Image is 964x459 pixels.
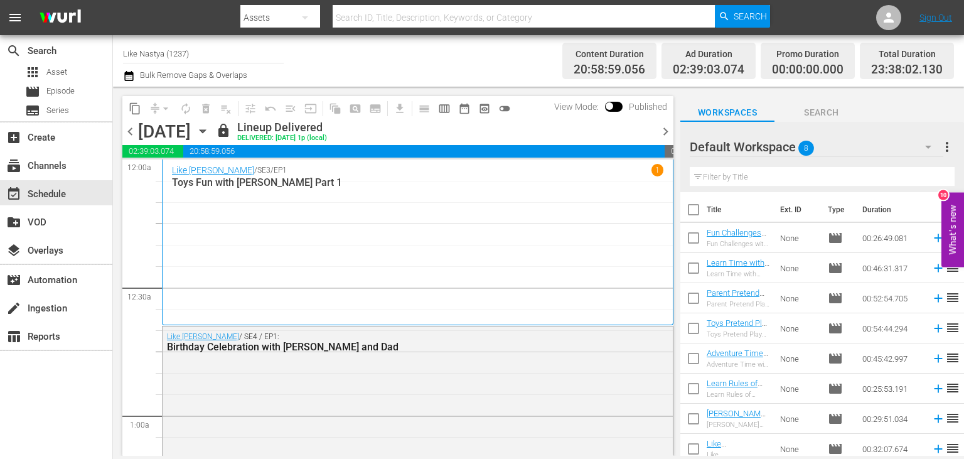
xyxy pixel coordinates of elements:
p: / [254,166,257,175]
svg: Add to Schedule [931,382,945,396]
span: Bulk Remove Gaps & Overlaps [138,70,247,80]
svg: Add to Schedule [931,321,945,335]
div: Toys Pretend Play with [PERSON_NAME] [707,330,770,338]
span: Series [25,103,40,118]
span: reorder [945,290,960,305]
span: Revert to Primary Episode [260,99,281,119]
div: Lineup Delivered [237,121,327,134]
span: Week Calendar View [434,99,454,119]
span: Episode [25,84,40,99]
span: Search [774,105,869,121]
div: Promo Duration [772,45,843,63]
th: Duration [855,192,930,227]
span: calendar_view_week_outlined [438,102,451,115]
span: Overlays [6,243,21,258]
svg: Add to Schedule [931,412,945,426]
td: 00:46:31.317 [857,253,926,283]
div: Like [PERSON_NAME] and the Safety Rules Compilation [707,451,770,459]
span: lock [216,123,231,138]
div: Ad Duration [673,45,744,63]
button: Open Feedback Widget [941,192,964,267]
td: None [775,283,823,313]
th: Type [820,192,855,227]
button: more_vert [940,132,955,162]
a: Learn Time with [PERSON_NAME] Part 3 [707,258,769,286]
span: Episode [828,381,843,396]
span: date_range_outlined [458,102,471,115]
span: 24 hours Lineup View is OFF [495,99,515,119]
span: Episode [828,291,843,306]
a: Fun Challenges with [PERSON_NAME] and Dad [707,228,767,266]
span: Published [623,102,673,112]
a: Like [PERSON_NAME] [167,332,239,341]
div: Adventure Time with [PERSON_NAME] and Dad Part 2 [707,360,770,369]
svg: Add to Schedule [931,291,945,305]
div: [PERSON_NAME] and The Cat Compilation [707,421,770,429]
div: Learn Rules of Conduct with [PERSON_NAME] [707,391,770,399]
span: View Backup [474,99,495,119]
span: Episode [828,441,843,456]
a: Toys Pretend Play with [PERSON_NAME] [707,318,770,347]
td: None [775,313,823,343]
div: Fun Challenges with [PERSON_NAME] and Dad [707,240,770,248]
span: View Mode: [548,102,605,112]
span: Loop Content [176,99,196,119]
a: Sign Out [919,13,952,23]
span: Episode [828,351,843,366]
a: Learn Rules of Conduct with [PERSON_NAME] [707,379,767,407]
div: Learn Time with [PERSON_NAME] Part 3 [707,270,770,278]
a: [PERSON_NAME] and The Cat Compilation [707,409,767,437]
span: VOD [6,215,21,230]
td: 00:54:44.294 [857,313,926,343]
span: reorder [945,320,960,335]
td: None [775,223,823,253]
span: Month Calendar View [454,99,474,119]
span: Fill episodes with ad slates [281,99,301,119]
a: Parent Pretend Play with [PERSON_NAME] [707,288,767,316]
span: Channels [6,158,21,173]
span: Download as CSV [385,96,410,121]
span: Ingestion [6,301,21,316]
span: 00:00:00.000 [772,63,843,77]
span: Episode [828,321,843,336]
th: Ext. ID [773,192,820,227]
span: more_vert [940,139,955,154]
span: Create Search Block [345,99,365,119]
span: 02:39:03.074 [122,145,183,158]
div: Content Duration [574,45,645,63]
span: reorder [945,260,960,275]
svg: Add to Schedule [931,352,945,365]
span: 23:38:02.130 [871,63,943,77]
span: Series [46,104,69,117]
td: 00:29:51.034 [857,404,926,434]
svg: Add to Schedule [931,261,945,275]
span: Episode [46,85,75,97]
td: None [775,343,823,374]
p: Toys Fun with [PERSON_NAME] Part 1 [172,176,663,188]
span: Clear Lineup [216,99,236,119]
span: reorder [945,411,960,426]
span: Asset [25,65,40,80]
td: 00:52:54.705 [857,283,926,313]
div: Default Workspace [690,129,943,165]
span: Reports [6,329,21,344]
svg: Add to Schedule [931,231,945,245]
td: None [775,374,823,404]
span: Episode [828,411,843,426]
span: menu [8,10,23,25]
span: 02:39:03.074 [673,63,744,77]
span: Asset [46,66,67,78]
td: None [775,253,823,283]
p: 1 [655,166,660,175]
span: toggle_off [498,102,511,115]
a: Adventure Time with [PERSON_NAME] and Dad Part 2 [707,348,768,386]
span: Search [6,43,21,58]
div: Parent Pretend Play with [PERSON_NAME] [707,300,770,308]
button: Search [715,5,770,28]
span: reorder [945,350,960,365]
span: Day Calendar View [410,96,434,121]
div: Total Duration [871,45,943,63]
span: Refresh All Search Blocks [321,96,345,121]
p: SE3 / [257,166,274,175]
td: 00:25:53.191 [857,374,926,404]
